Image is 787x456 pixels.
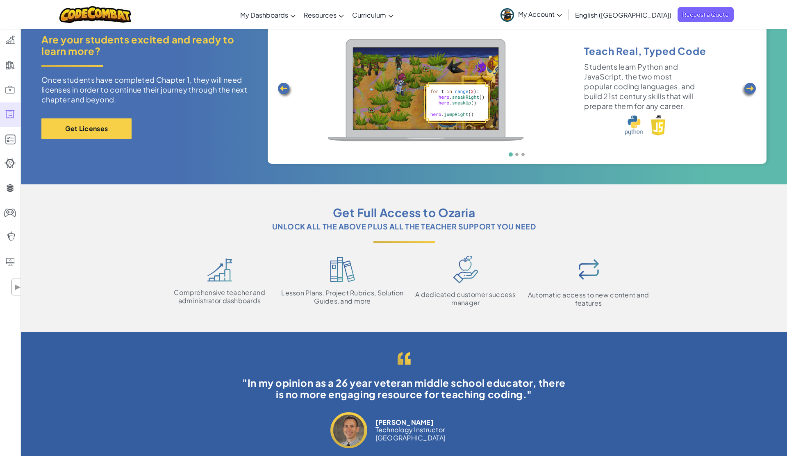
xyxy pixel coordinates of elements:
[348,4,398,26] a: Curriculum
[404,290,527,307] span: A dedicated customer success manager
[14,281,21,293] span: ▶
[453,256,478,284] img: IconCustomerSuccess.svg
[272,220,536,233] span: Unlock all the above plus all the teacher support you need
[328,39,523,141] img: Device_1.png
[375,426,445,434] span: Technology Instructor
[651,115,666,136] img: javascript_logo.png
[584,45,706,57] span: Teach Real, Typed Code
[41,118,132,139] button: Get Licenses
[333,205,475,220] span: Get Full Access to Ozaria
[240,377,568,400] span: "In my opinion as a 26 year veteran middle school educator, there is no more engaging resource fo...
[496,2,566,27] a: My Account
[41,75,255,104] p: Once students have completed Chapter 1, they will need licenses in order to continue their journe...
[398,352,411,365] img: IconQuote.svg
[625,115,642,136] img: python_logo.png
[678,7,734,22] a: Request a Quote
[207,258,232,281] img: IconDashboard.svg
[333,415,364,446] img: QuotePortrait_Chris.jpg
[375,419,434,426] span: [PERSON_NAME]
[527,291,650,307] span: Automatic access to new content and features
[571,4,676,26] a: English ([GEOGRAPHIC_DATA])
[518,10,562,18] span: My Account
[300,4,348,26] a: Resources
[575,11,671,19] span: English ([GEOGRAPHIC_DATA])
[375,434,446,442] span: [GEOGRAPHIC_DATA]
[240,11,288,19] span: My Dashboards
[41,34,255,57] span: Are your students excited and ready to learn more?
[236,4,300,26] a: My Dashboards
[158,288,281,305] span: Comprehensive teacher and administrator dashboards
[500,8,514,22] img: avatar
[741,82,757,98] img: Arrow_Left.png
[277,82,293,98] img: Arrow_Left.png
[304,11,337,19] span: Resources
[330,257,355,282] img: IconLessonPlans.svg
[584,62,699,111] p: Students learn Python and JavaScript, the two most popular coding languages, and build 21st centu...
[574,255,603,284] img: IconAutomaticAccess.svg
[59,6,131,23] img: CodeCombat logo
[281,289,404,305] span: Lesson Plans, Project Rubrics, Solution Guides, and more
[352,11,386,19] span: Curriculum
